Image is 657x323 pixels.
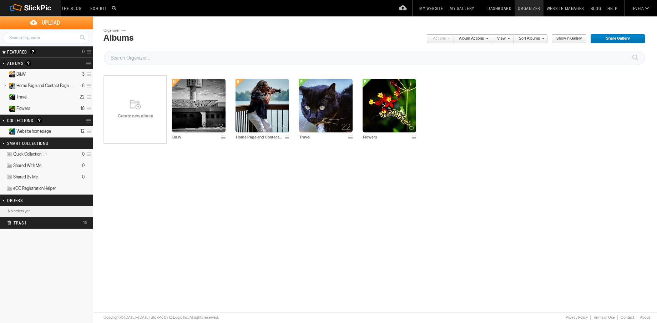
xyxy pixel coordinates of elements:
[76,31,89,44] a: Search
[6,106,16,112] ins: Public Album
[7,195,67,206] h2: Orders
[637,315,650,320] a: About
[282,124,287,130] span: 8
[6,174,12,180] img: ico_album_coll.png
[299,79,353,132] img: Baldwin.webp
[514,34,544,44] a: Sort Albums
[6,83,16,89] ins: Unlisted Album
[16,83,72,89] span: Home Page and Contact Page Photos
[111,4,119,12] input: Search photos on SlickPic...
[1,106,7,111] a: Expand
[341,124,350,130] span: 22
[363,134,410,140] input: Flowers
[16,128,51,134] span: Website homepage
[13,151,49,157] span: Quick Collection
[7,138,67,148] h2: Smart Collections
[492,34,510,44] a: View
[1,128,7,134] a: Expand
[172,134,219,140] input: B&W
[8,209,33,213] b: No orders yet...
[7,115,67,126] h2: Collections
[1,94,7,100] a: Expand
[103,113,167,119] span: Create new album
[454,34,488,44] a: Album Actions
[6,186,12,192] img: ico_album_coll.png
[4,32,89,44] input: Search Organizer...
[406,124,414,130] span: 18
[551,34,587,44] a: Show in Gallery
[16,106,30,111] span: Flowers
[7,58,67,69] h2: Albums
[236,79,289,132] img: Teveia_1.webp
[6,128,16,135] ins: Public Collection
[16,94,27,100] span: Travel
[6,163,12,169] img: ico_album_coll.png
[103,33,133,43] div: Albums
[6,151,12,157] img: ico_album_quick.png
[590,315,617,320] a: Terms of Use
[617,315,637,320] a: Contact
[104,51,645,65] input: Search Organizer...
[299,134,346,140] input: Travel
[5,49,27,55] span: FEATURED
[551,34,582,44] span: Show in Gallery
[9,16,93,29] span: Upload
[562,315,590,320] a: Privacy Policy
[219,124,223,130] span: 3
[16,71,26,77] span: B&W
[7,217,74,228] h2: Trash
[13,174,38,180] span: Shared By Me
[103,315,219,321] div: Copyright © [DATE]–[DATE] SlickPic by IQ Logic Inc. All rights reserved.
[172,79,226,132] img: Break_Time_Safaga.webp
[6,71,16,77] ins: Unlisted Album
[86,116,93,126] a: Collection Options
[590,34,640,44] span: Share Gallery
[6,94,16,100] ins: Public Album
[363,79,416,132] img: COVID_Catepillar.webp
[426,34,450,44] a: Actions
[1,71,7,77] a: Expand
[236,134,283,140] input: Home Page and Contact Page Photos
[13,163,41,168] span: Shared With Me
[13,186,56,191] span: eCO Registration Helper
